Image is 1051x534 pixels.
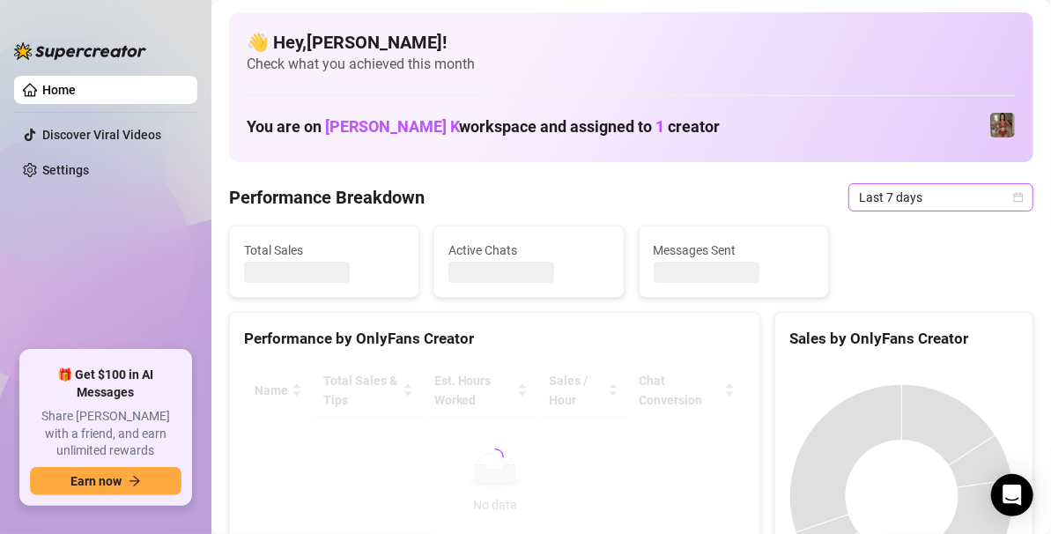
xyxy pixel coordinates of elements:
span: Earn now [70,474,122,488]
span: 🎁 Get $100 in AI Messages [30,367,181,401]
img: logo-BBDzfeDw.svg [14,42,146,60]
button: Earn nowarrow-right [30,467,181,495]
h4: 👋 Hey, [PERSON_NAME] ! [247,30,1016,55]
a: Discover Viral Videos [42,128,161,142]
span: Active Chats [448,241,609,260]
div: Open Intercom Messenger [991,474,1033,516]
span: [PERSON_NAME] K [325,117,459,136]
a: Home [42,83,76,97]
div: Performance by OnlyFans Creator [244,327,745,351]
span: 1 [655,117,664,136]
span: Check what you achieved this month [247,55,1016,74]
span: arrow-right [129,475,141,487]
a: Settings [42,163,89,177]
span: Last 7 days [859,184,1023,211]
h1: You are on workspace and assigned to creator [247,117,720,137]
div: Sales by OnlyFans Creator [789,327,1018,351]
span: Messages Sent [654,241,814,260]
img: Greek [990,113,1015,137]
span: calendar [1013,192,1024,203]
span: loading [485,447,506,468]
span: Total Sales [244,241,404,260]
h4: Performance Breakdown [229,185,425,210]
span: Share [PERSON_NAME] with a friend, and earn unlimited rewards [30,408,181,460]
